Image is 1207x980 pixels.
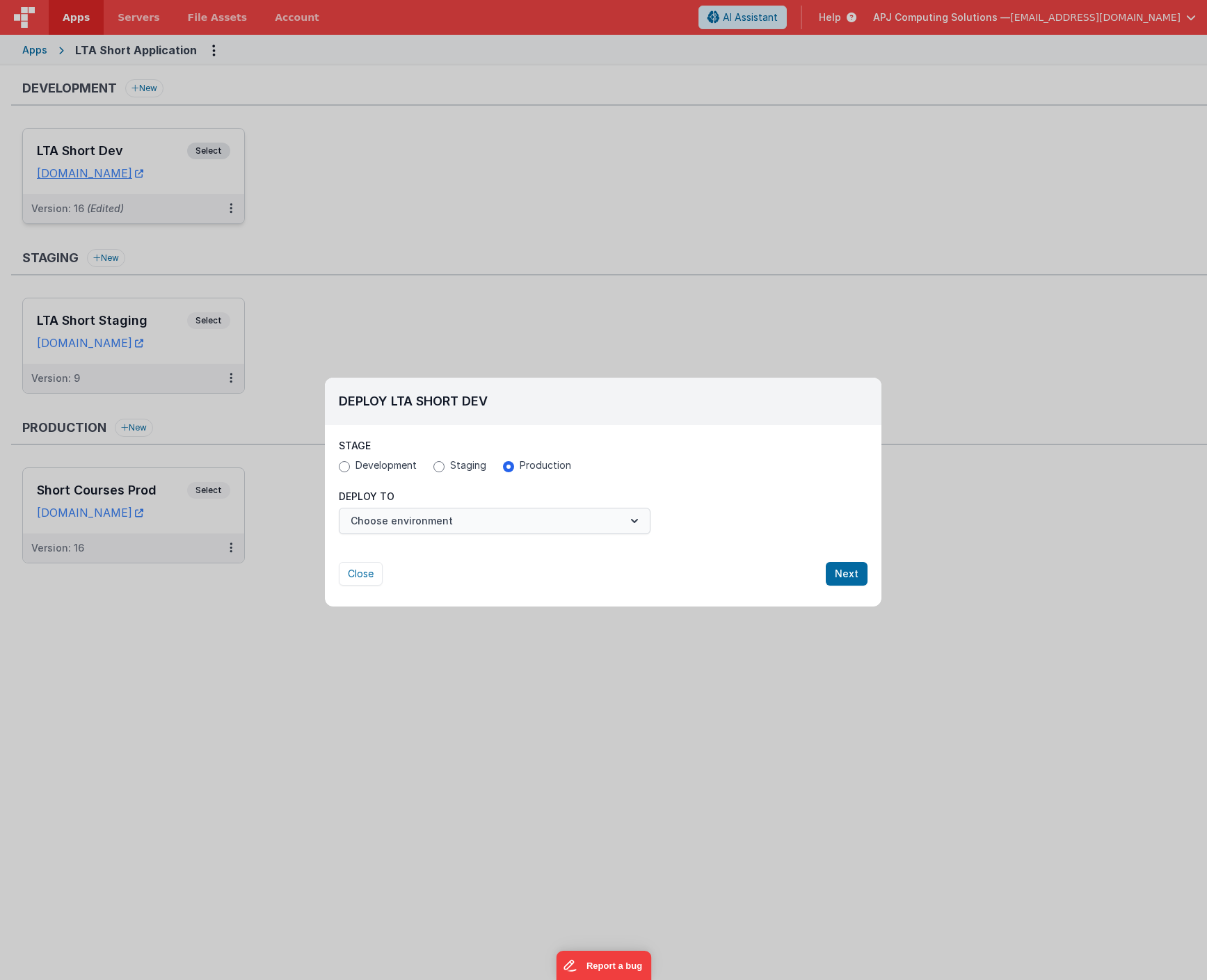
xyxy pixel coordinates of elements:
input: Staging [433,461,445,472]
p: Deploy To [339,490,650,504]
button: Choose environment [339,508,650,534]
span: Production [520,458,571,472]
input: Development [339,461,350,472]
button: Close [339,562,383,586]
span: Development [355,458,417,472]
iframe: Marker.io feedback button [556,951,651,980]
span: Stage [339,440,371,451]
button: Next [826,562,868,586]
h2: Deploy LTA Short Dev [339,392,868,411]
input: Production [503,461,514,472]
span: Staging [450,458,486,472]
